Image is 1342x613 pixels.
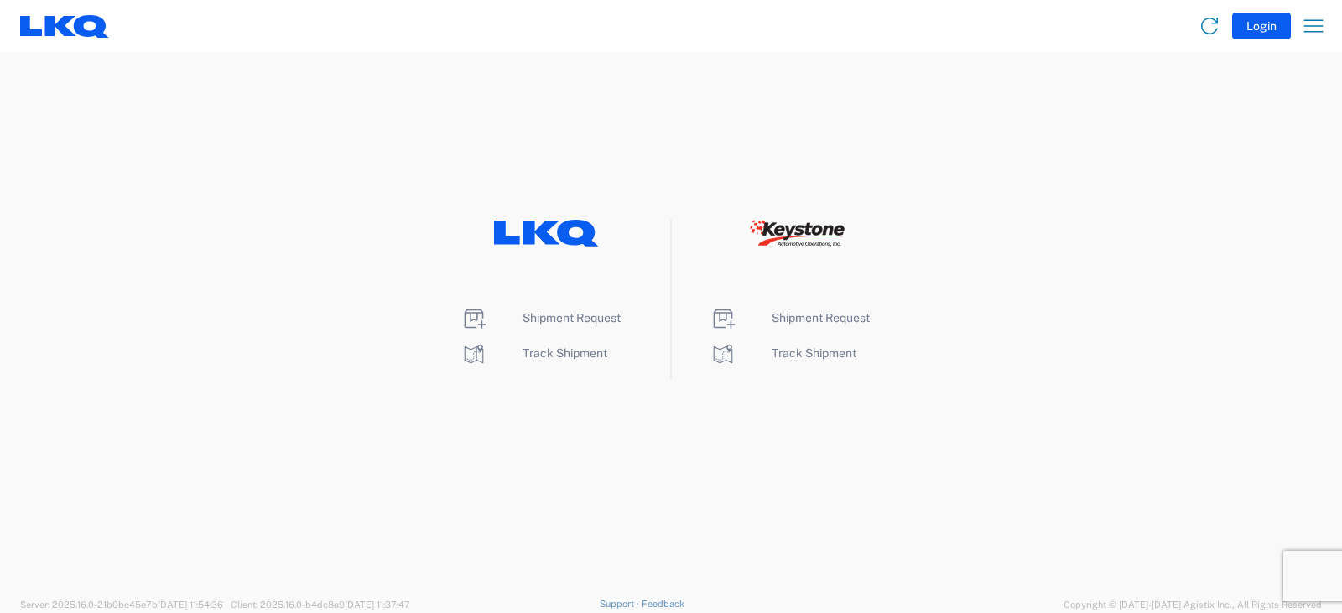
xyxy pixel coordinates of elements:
[20,600,223,610] span: Server: 2025.16.0-21b0bc45e7b
[772,346,856,360] span: Track Shipment
[1064,597,1322,612] span: Copyright © [DATE]-[DATE] Agistix Inc., All Rights Reserved
[523,311,621,325] span: Shipment Request
[460,346,607,360] a: Track Shipment
[710,346,856,360] a: Track Shipment
[710,311,870,325] a: Shipment Request
[460,311,621,325] a: Shipment Request
[158,600,223,610] span: [DATE] 11:54:36
[1232,13,1291,39] button: Login
[523,346,607,360] span: Track Shipment
[772,311,870,325] span: Shipment Request
[345,600,410,610] span: [DATE] 11:37:47
[231,600,410,610] span: Client: 2025.16.0-b4dc8a9
[600,599,642,609] a: Support
[642,599,684,609] a: Feedback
